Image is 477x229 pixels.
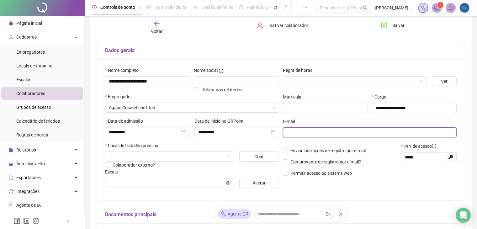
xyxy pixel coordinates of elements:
[376,20,409,30] button: Salvar
[219,69,223,73] span: info-circle
[16,132,48,137] span: Regras de horas
[456,208,471,223] div: Open Intercom Messenger
[113,162,155,168] span: Colaborador externo?
[220,211,226,217] img: sparkle-icon.fc2bf0ac1784a2077858766a79e2daf3.svg
[283,67,316,74] label: Regra de horas
[432,144,436,148] span: info-circle
[16,203,41,208] span: Agente de IA
[437,2,443,8] sup: 1
[193,5,198,9] span: sun
[100,5,135,10] span: Controle de ponto
[283,5,288,9] span: book
[9,175,13,180] span: export
[268,22,308,29] span: Inativar colaborador
[105,67,143,74] label: Nome completo
[66,219,71,224] span: left
[105,168,122,175] label: Escala
[16,161,45,166] span: Administração
[194,118,248,125] label: Data de início no QRPoint
[9,35,13,39] span: user-add
[201,87,242,92] span: Utilizar nos relatórios
[252,179,266,186] span: Alterar
[16,105,51,110] span: Grupos de acesso
[239,178,279,188] button: Alterar
[254,153,264,160] span: Criar
[283,118,299,125] label: E-mail
[105,142,163,149] label: Local de trabalho principal
[375,4,414,11] span: [PERSON_NAME] Cosmeticos Ltda
[16,50,45,55] span: Empregadores
[16,63,52,68] span: Locais de trabalho
[290,159,361,164] span: Comprovante de registro por e-mail?
[138,6,141,9] span: pushpin
[338,212,343,216] span: close
[16,119,60,124] span: Calendário de feriados
[151,29,163,34] span: Voltar
[9,189,13,194] span: sync
[16,189,40,194] span: Integrações
[290,171,352,176] span: Permitir acesso ao sistema web
[16,175,41,180] span: Exportações
[218,209,251,219] div: Agente QR
[9,21,13,25] span: home
[16,35,37,40] span: Cadastros
[247,5,271,10] span: Painel do DP
[16,147,36,152] span: Relatórios
[92,5,97,9] span: clock-circle
[392,22,405,29] span: Salvar
[194,67,218,74] span: Nome social
[147,5,151,9] span: file-done
[441,78,448,85] span: Ver
[363,6,368,10] span: search
[105,118,147,125] label: Data de admissão
[105,47,457,54] h5: Dados gerais
[439,3,441,7] span: 1
[404,143,436,150] span: PIN de acesso
[432,76,457,86] button: Ver
[257,22,263,29] span: user-delete
[291,5,331,10] span: Folha de pagamento
[326,212,331,216] span: send
[109,103,275,112] span: Agape Cosmeticos Ltda
[239,5,243,9] span: dashboard
[16,91,45,96] span: Colaboradores
[290,148,366,153] span: Enviar instruções de registro por e-mail
[283,93,305,100] label: Matrícula
[239,152,279,162] button: Criar
[9,162,13,166] span: lock
[226,181,231,185] span: eye
[274,6,278,9] span: pushpin
[252,20,313,30] button: Inativar colaborador
[434,5,440,11] span: notification
[14,218,20,224] span: facebook
[420,4,427,11] img: sparkle-icon.fc2bf0ac1784a2077858766a79e2daf3.svg
[23,218,29,224] span: linkedin
[105,211,457,218] h5: Documentos principais
[303,5,307,9] span: ellipsis
[201,5,233,10] span: Gestão de férias
[154,20,160,27] span: arrow-left
[372,93,390,100] label: Cargo
[155,5,188,10] span: Admissão digital
[33,218,39,224] span: instagram
[460,3,469,13] img: 73141
[381,22,387,29] span: save
[16,77,31,82] span: Escalas
[448,5,453,11] span: bell
[105,93,136,100] label: Empregador
[9,148,13,152] span: file
[16,21,42,26] span: Página inicial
